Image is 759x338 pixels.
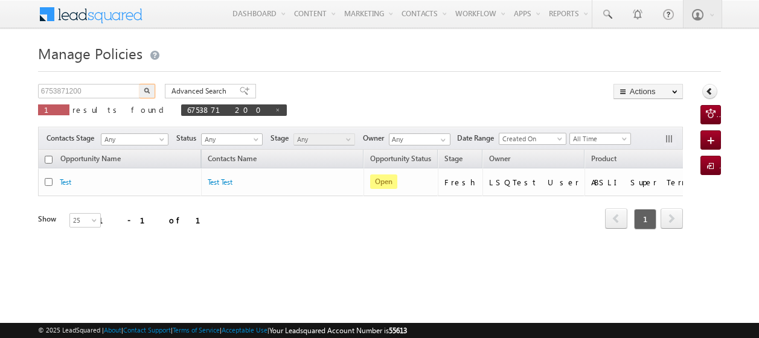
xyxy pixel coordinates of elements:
[72,104,168,115] span: results found
[222,326,267,334] a: Acceptable Use
[69,213,101,228] a: 25
[605,208,627,229] span: prev
[591,154,616,163] span: Product
[54,152,127,168] a: Opportunity Name
[208,177,232,187] a: Test Test
[570,133,627,144] span: All Time
[489,177,579,188] div: LSQTest User
[101,133,168,145] a: Any
[457,133,499,144] span: Date Range
[444,154,463,163] span: Stage
[294,134,351,145] span: Any
[104,326,121,334] a: About
[499,133,566,145] a: Created On
[434,134,449,146] a: Show All Items
[70,215,102,226] span: 25
[171,86,230,97] span: Advanced Search
[444,177,477,188] div: Fresh
[202,134,259,145] span: Any
[364,152,437,168] a: Opportunity Status
[634,209,656,229] span: 1
[605,209,627,229] a: prev
[60,154,121,163] span: Opportunity Name
[585,152,623,168] a: Product
[489,154,510,163] span: Owner
[123,326,171,334] a: Contact Support
[60,177,71,187] a: Test
[98,213,215,227] div: 1 - 1 of 1
[293,133,355,145] a: Any
[187,104,269,115] span: 6753871200
[389,133,450,145] input: Type to Search
[44,104,63,115] span: 1
[144,88,150,94] img: Search
[173,326,220,334] a: Terms of Service
[661,208,683,229] span: next
[202,152,263,168] span: Contacts Name
[499,133,562,144] span: Created On
[389,326,407,335] span: 55613
[38,43,143,63] span: Manage Policies
[438,152,469,168] a: Stage
[363,133,389,144] span: Owner
[38,325,407,336] span: © 2025 LeadSquared | | | | |
[661,209,683,229] a: next
[46,133,99,144] span: Contacts Stage
[613,84,683,99] button: Actions
[569,133,631,145] a: All Time
[201,133,263,145] a: Any
[176,133,201,144] span: Status
[38,214,60,225] div: Show
[45,156,53,164] input: Check all records
[269,326,407,335] span: Your Leadsquared Account Number is
[271,133,293,144] span: Stage
[370,174,397,189] span: Open
[101,134,164,145] span: Any
[591,177,712,188] div: ABSLI Super Term Plan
